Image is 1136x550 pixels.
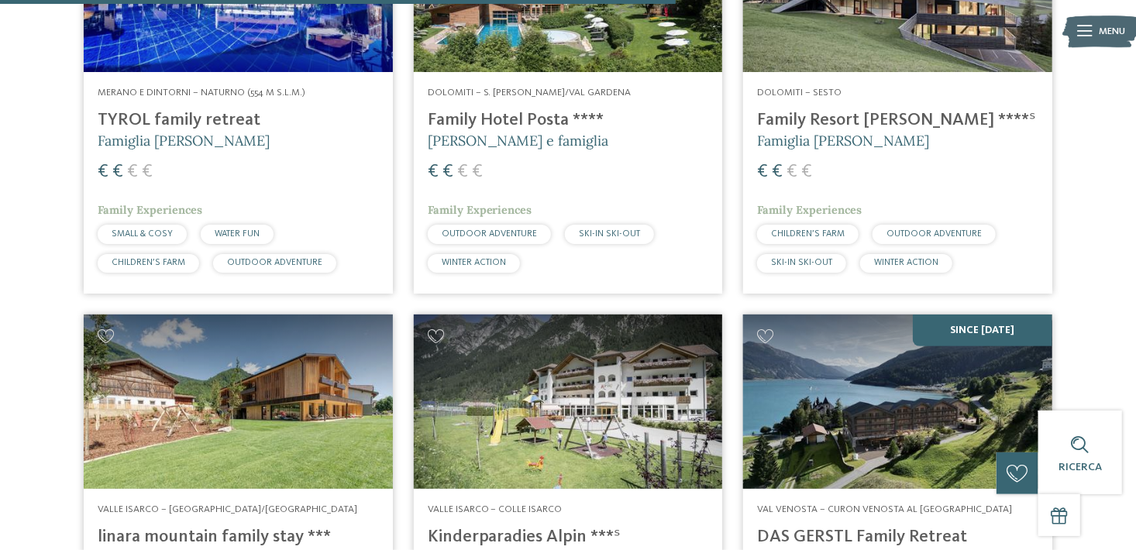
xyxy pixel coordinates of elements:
span: OUTDOOR ADVENTURE [886,229,982,239]
h4: Family Hotel Posta **** [428,110,709,131]
span: € [142,163,153,181]
span: € [442,163,453,181]
span: SKI-IN SKI-OUT [771,258,832,267]
span: WINTER ACTION [442,258,506,267]
h4: DAS GERSTL Family Retreat [757,527,1038,548]
span: € [428,163,439,181]
span: SMALL & COSY [112,229,173,239]
h4: Kinderparadies Alpin ***ˢ [428,527,709,548]
span: [PERSON_NAME] e famiglia [428,132,609,150]
span: € [127,163,138,181]
span: Famiglia [PERSON_NAME] [757,132,929,150]
span: Val Venosta – Curon Venosta al [GEOGRAPHIC_DATA] [757,504,1012,514]
span: € [98,163,108,181]
span: Family Experiences [98,203,202,217]
span: € [112,163,123,181]
span: OUTDOOR ADVENTURE [442,229,537,239]
span: € [457,163,468,181]
h4: Family Resort [PERSON_NAME] ****ˢ [757,110,1038,131]
span: Valle Isarco – Colle Isarco [428,504,563,514]
img: Cercate un hotel per famiglie? Qui troverete solo i migliori! [743,315,1052,488]
span: CHILDREN’S FARM [771,229,845,239]
h4: linara mountain family stay *** [98,527,379,548]
span: OUTDOOR ADVENTURE [227,258,322,267]
span: WATER FUN [215,229,260,239]
span: € [787,163,797,181]
img: Kinderparadies Alpin ***ˢ [414,315,723,488]
span: Valle Isarco – [GEOGRAPHIC_DATA]/[GEOGRAPHIC_DATA] [98,504,357,514]
span: € [772,163,783,181]
span: Family Experiences [428,203,532,217]
span: WINTER ACTION [874,258,938,267]
span: € [801,163,812,181]
span: € [472,163,483,181]
span: Dolomiti – Sesto [757,88,842,98]
span: Dolomiti – S. [PERSON_NAME]/Val Gardena [428,88,632,98]
span: Merano e dintorni – Naturno (554 m s.l.m.) [98,88,305,98]
span: CHILDREN’S FARM [112,258,185,267]
h4: TYROL family retreat [98,110,379,131]
span: SKI-IN SKI-OUT [579,229,640,239]
span: € [757,163,768,181]
span: Family Experiences [757,203,862,217]
span: Ricerca [1059,462,1102,473]
img: Cercate un hotel per famiglie? Qui troverete solo i migliori! [84,315,393,488]
span: Famiglia [PERSON_NAME] [98,132,270,150]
